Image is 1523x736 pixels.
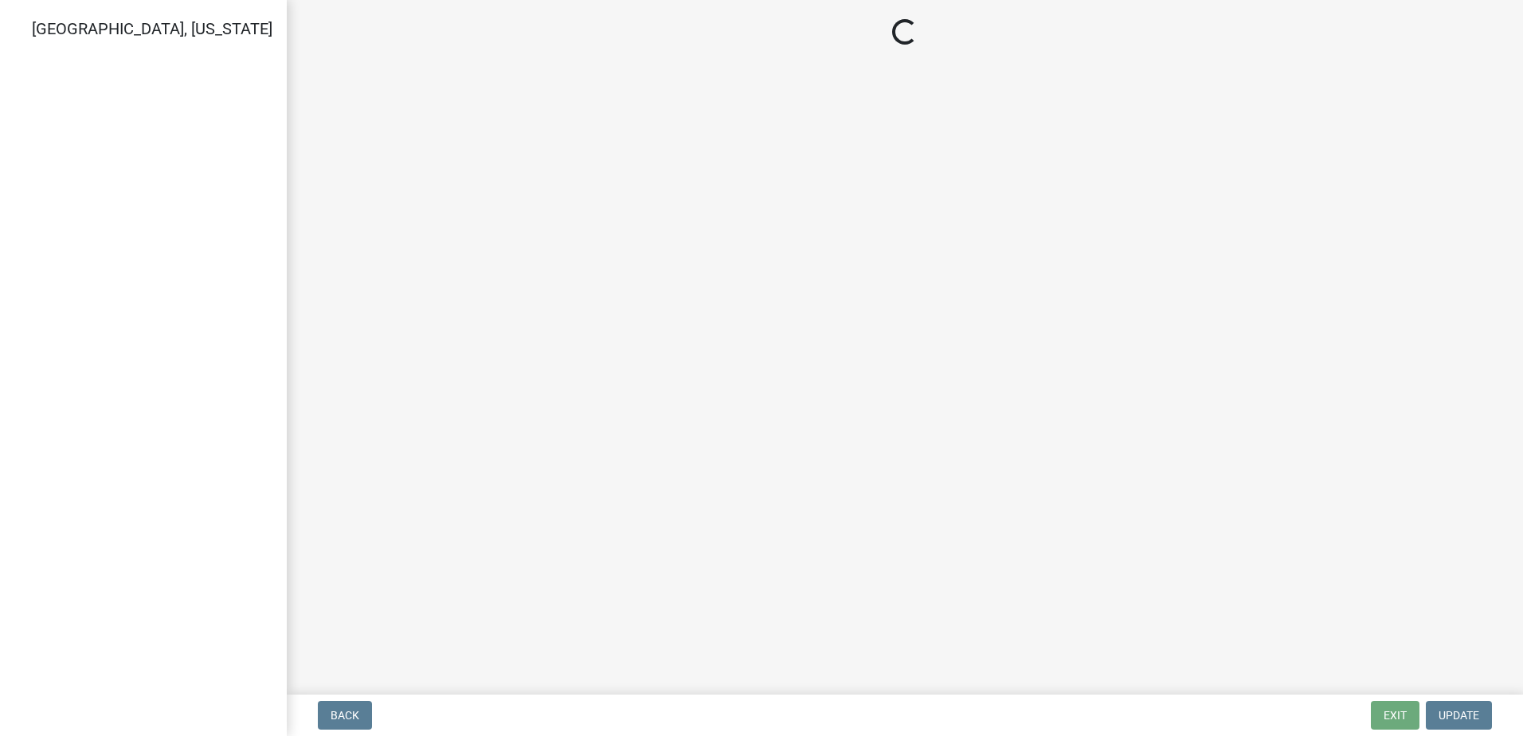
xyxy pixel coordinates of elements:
[1439,709,1479,722] span: Update
[1371,701,1419,730] button: Exit
[318,701,372,730] button: Back
[331,709,359,722] span: Back
[32,19,272,38] span: [GEOGRAPHIC_DATA], [US_STATE]
[1426,701,1492,730] button: Update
